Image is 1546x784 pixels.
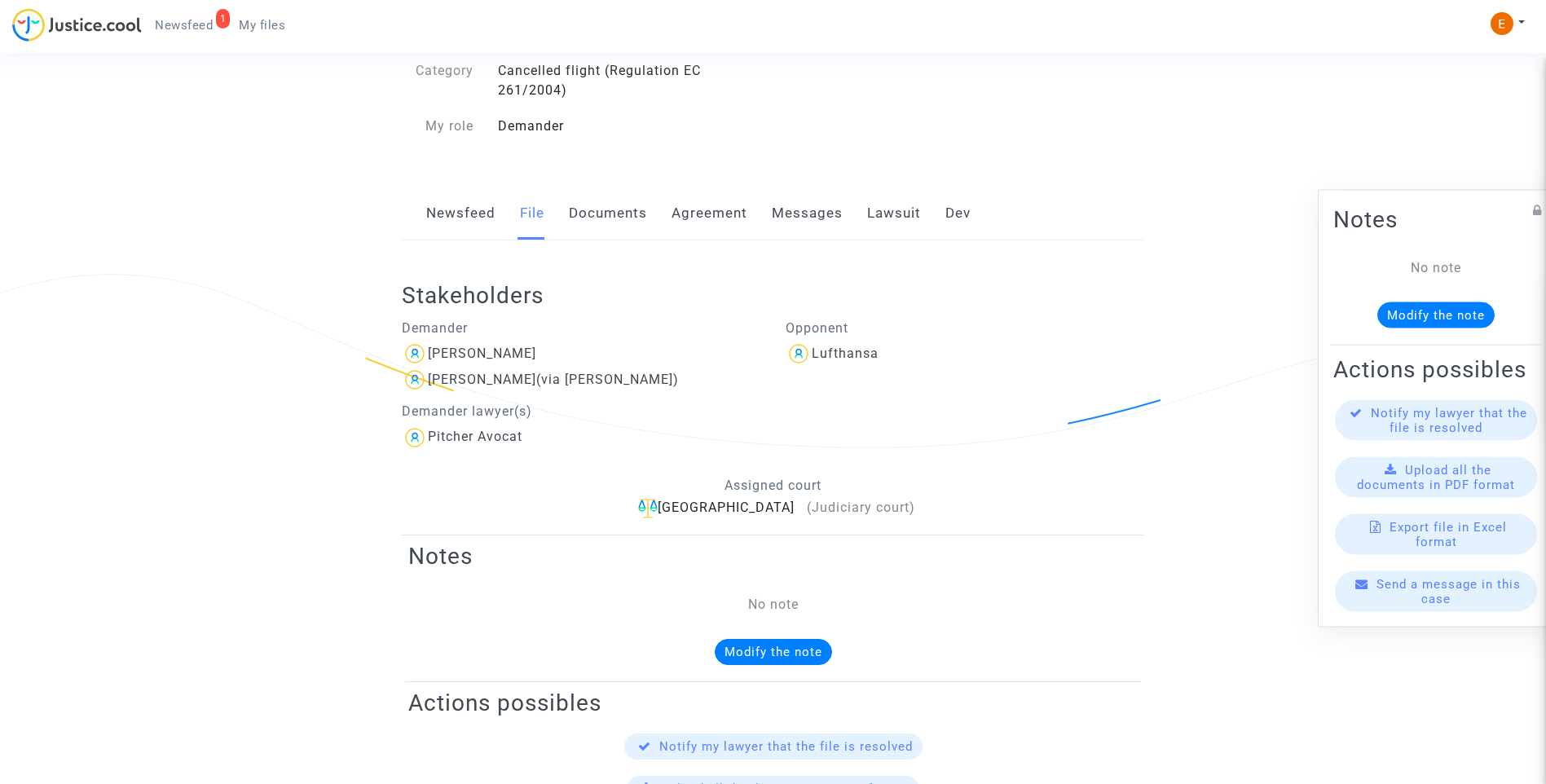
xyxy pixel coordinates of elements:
[408,542,1138,570] h2: Notes
[1376,577,1521,606] span: Send a message in this case
[1491,12,1513,35] img: ACg8ocIeiFvHKe4dA5oeRFd_CiCnuxWUEc1A2wYhRJE3TTWt=s96-c
[426,205,496,221] font: Newsfeed
[428,429,522,444] div: Pitcher Avocat
[569,205,647,221] font: Documents
[1333,355,1539,384] h2: Actions possibles
[390,117,486,136] div: My role
[426,187,496,240] a: Newsfeed
[239,18,285,33] span: My files
[402,318,761,338] p: Demander
[402,498,1144,518] div: [GEOGRAPHIC_DATA]
[807,500,915,515] span: (Judiciary court)
[402,281,1156,310] h2: Stakeholders
[155,18,213,33] span: Newsfeed
[867,187,921,240] a: Lawsuit
[1377,302,1495,328] button: Modify the note
[536,372,679,387] span: (via [PERSON_NAME])
[772,205,843,221] font: Messages
[945,187,971,240] a: Dev
[638,499,658,518] img: icon-faciliter-sm.svg
[1333,205,1539,234] h2: Notes
[945,205,971,221] font: Dev
[433,595,1113,614] div: No note
[428,372,536,387] div: [PERSON_NAME]
[1358,258,1514,278] div: No note
[1357,463,1515,492] span: Upload all the documents in PDF format
[402,425,428,451] img: icon-user.svg
[1371,406,1527,435] span: Notify my lawyer that the file is resolved
[402,401,761,421] p: Demander lawyer(s)
[428,346,536,361] div: [PERSON_NAME]
[569,187,647,240] a: Documents
[486,117,773,136] div: Demander
[226,13,298,37] a: My files
[142,13,226,37] a: 1Newsfeed
[672,187,747,240] a: Agreement
[786,318,1145,338] p: Opponent
[402,367,428,393] img: icon-user.svg
[672,205,747,221] font: Agreement
[402,475,1144,496] p: Assigned court
[659,739,913,754] span: Notify my lawyer that the file is resolved
[216,9,231,29] div: 1
[867,205,921,221] font: Lawsuit
[786,341,812,367] img: icon-user.svg
[390,61,486,100] div: Category
[1390,520,1507,549] span: Export file in Excel format
[486,61,773,100] div: Cancelled flight (Regulation EC 261/2004)
[402,341,428,367] img: icon-user.svg
[12,8,142,42] img: jc-logo.svg
[520,205,544,221] font: File
[772,187,843,240] a: Messages
[520,187,544,240] a: File
[408,689,1138,717] h2: Actions possibles
[812,346,879,361] div: Lufthansa
[715,639,832,665] button: Modify the note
